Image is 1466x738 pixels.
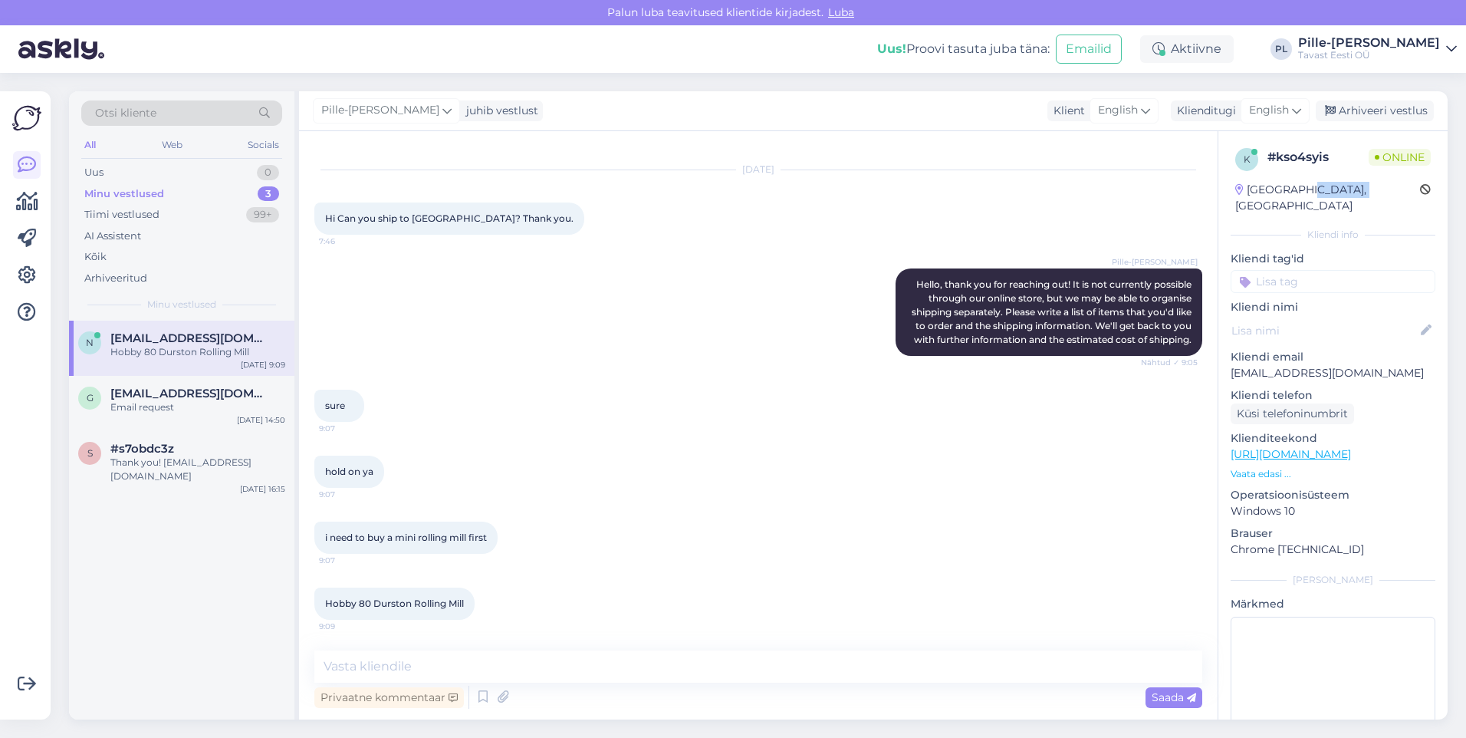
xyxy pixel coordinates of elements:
[1235,182,1420,214] div: [GEOGRAPHIC_DATA], [GEOGRAPHIC_DATA]
[325,466,373,477] span: hold on ya
[1231,503,1435,519] p: Windows 10
[12,104,41,133] img: Askly Logo
[1140,357,1198,368] span: Nähtud ✓ 9:05
[159,135,186,155] div: Web
[1244,153,1251,165] span: k
[314,687,464,708] div: Privaatne kommentaar
[1112,256,1198,268] span: Pille-[PERSON_NAME]
[314,163,1202,176] div: [DATE]
[87,447,93,459] span: s
[84,271,147,286] div: Arhiveeritud
[84,165,104,180] div: Uus
[84,207,159,222] div: Tiimi vestlused
[1231,430,1435,446] p: Klienditeekond
[1316,100,1434,121] div: Arhiveeri vestlus
[877,40,1050,58] div: Proovi tasuta juba täna:
[1231,573,1435,587] div: [PERSON_NAME]
[1231,404,1354,424] div: Küsi telefoninumbrit
[1171,103,1236,119] div: Klienditugi
[1152,690,1196,704] span: Saada
[321,102,439,119] span: Pille-[PERSON_NAME]
[95,105,156,121] span: Otsi kliente
[1231,299,1435,315] p: Kliendi nimi
[1231,270,1435,293] input: Lisa tag
[1231,596,1435,612] p: Märkmed
[1369,149,1431,166] span: Online
[325,400,345,411] span: sure
[1231,387,1435,404] p: Kliendi telefon
[110,456,285,483] div: Thank you! [EMAIL_ADDRESS][DOMAIN_NAME]
[319,489,376,500] span: 9:07
[325,598,464,609] span: Hobby 80 Durston Rolling Mill
[87,392,94,404] span: g
[1298,37,1440,49] div: Pille-[PERSON_NAME]
[240,483,285,495] div: [DATE] 16:15
[1231,349,1435,365] p: Kliendi email
[246,207,279,222] div: 99+
[84,186,164,202] div: Minu vestlused
[1231,467,1435,481] p: Vaata edasi ...
[258,186,279,202] div: 3
[325,213,574,224] span: Hi Can you ship to [GEOGRAPHIC_DATA]? Thank you.
[319,423,376,434] span: 9:07
[1231,542,1435,558] p: Chrome [TECHNICAL_ID]
[1231,365,1435,381] p: [EMAIL_ADDRESS][DOMAIN_NAME]
[110,442,174,456] span: #s7obdc3z
[1231,487,1435,503] p: Operatsioonisüsteem
[110,387,270,400] span: gabieitavi@gmail.com
[1047,103,1085,119] div: Klient
[460,103,538,119] div: juhib vestlust
[1231,447,1351,461] a: [URL][DOMAIN_NAME]
[110,345,285,359] div: Hobby 80 Durston Rolling Mill
[1249,102,1289,119] span: English
[110,400,285,414] div: Email request
[325,532,487,543] span: i need to buy a mini rolling mill first
[877,41,906,56] b: Uus!
[1231,322,1418,339] input: Lisa nimi
[1056,35,1122,64] button: Emailid
[1098,102,1138,119] span: English
[319,555,376,566] span: 9:07
[1298,37,1457,61] a: Pille-[PERSON_NAME]Tavast Eesti OÜ
[147,298,216,311] span: Minu vestlused
[84,249,107,265] div: Kõik
[1231,228,1435,242] div: Kliendi info
[81,135,99,155] div: All
[237,414,285,426] div: [DATE] 14:50
[1140,35,1234,63] div: Aktiivne
[1270,38,1292,60] div: PL
[110,331,270,345] span: nathaasyajewellers@gmail.com
[1267,148,1369,166] div: # kso4syis
[912,278,1194,345] span: Hello, thank you for reaching out! It is not currently possible through our online store, but we ...
[319,236,376,247] span: 7:46
[257,165,279,180] div: 0
[86,337,94,348] span: n
[84,229,141,244] div: AI Assistent
[245,135,282,155] div: Socials
[241,359,285,371] div: [DATE] 9:09
[319,621,376,632] span: 9:09
[1298,49,1440,61] div: Tavast Eesti OÜ
[1231,251,1435,267] p: Kliendi tag'id
[1231,525,1435,542] p: Brauser
[823,5,859,19] span: Luba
